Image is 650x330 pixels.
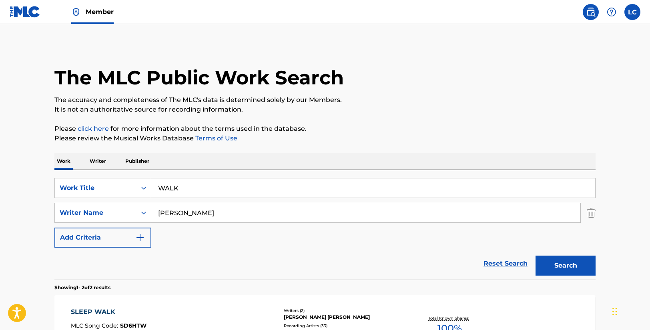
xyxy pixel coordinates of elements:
form: Search Form [54,178,596,280]
span: MLC Song Code : [71,322,120,329]
a: Terms of Use [194,134,237,142]
p: Writer [87,153,108,170]
div: SLEEP WALK [71,307,146,317]
img: search [586,7,596,17]
iframe: Resource Center [628,212,650,277]
div: Work Title [60,183,132,193]
a: Public Search [583,4,599,20]
iframe: Chat Widget [610,292,650,330]
a: Reset Search [479,255,532,272]
button: Add Criteria [54,228,151,248]
p: Total Known Shares: [428,315,471,321]
div: Recording Artists ( 33 ) [284,323,405,329]
img: Top Rightsholder [71,7,81,17]
h1: The MLC Public Work Search [54,66,344,90]
div: Drag [612,300,617,324]
p: Please review the Musical Works Database [54,134,596,143]
a: click here [78,125,109,132]
button: Search [536,256,596,276]
p: Work [54,153,73,170]
div: Writers ( 2 ) [284,308,405,314]
p: Publisher [123,153,152,170]
img: MLC Logo [10,6,40,18]
span: Member [86,7,114,16]
p: The accuracy and completeness of The MLC's data is determined solely by our Members. [54,95,596,105]
p: Showing 1 - 2 of 2 results [54,284,110,291]
img: Delete Criterion [587,203,596,223]
img: 9d2ae6d4665cec9f34b9.svg [135,233,145,242]
div: Writer Name [60,208,132,218]
div: Help [604,4,620,20]
div: [PERSON_NAME] [PERSON_NAME] [284,314,405,321]
img: help [607,7,616,17]
p: It is not an authoritative source for recording information. [54,105,596,114]
span: SD6HTW [120,322,146,329]
p: Please for more information about the terms used in the database. [54,124,596,134]
div: User Menu [624,4,640,20]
